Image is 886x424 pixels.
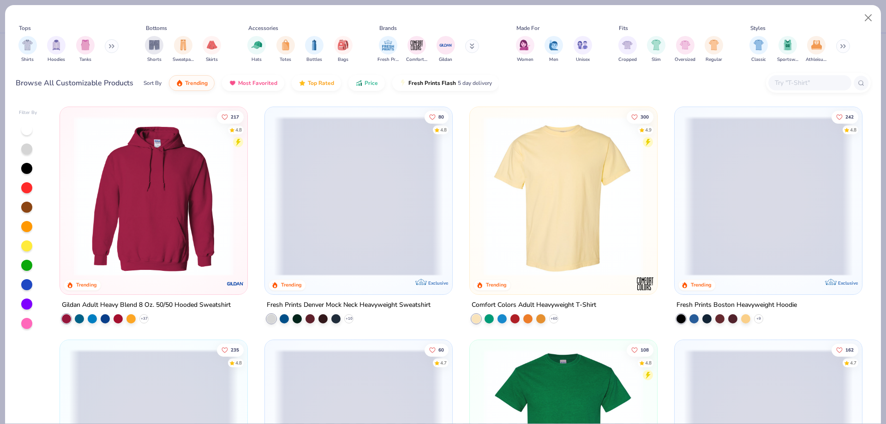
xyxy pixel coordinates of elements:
[377,56,399,63] span: Fresh Prints
[549,40,559,50] img: Men Image
[16,78,133,89] div: Browse All Customizable Products
[247,36,266,63] div: filter for Hats
[173,36,194,63] button: filter button
[176,79,183,87] img: trending.gif
[751,56,766,63] span: Classic
[647,36,665,63] div: filter for Slim
[206,56,218,63] span: Skirts
[173,36,194,63] div: filter for Sweatpants
[439,38,453,52] img: Gildan Image
[217,110,244,123] button: Like
[231,347,239,352] span: 235
[576,56,590,63] span: Unisex
[676,299,797,311] div: Fresh Prints Boston Heavyweight Hoodie
[428,280,448,286] span: Exclusive
[574,36,592,63] button: filter button
[281,40,291,50] img: Totes Image
[472,299,596,311] div: Comfort Colors Adult Heavyweight T-Shirt
[203,36,221,63] button: filter button
[622,40,633,50] img: Cropped Image
[845,114,854,119] span: 242
[348,75,385,91] button: Price
[338,40,348,50] img: Bags Image
[647,116,816,276] img: e55d29c3-c55d-459c-bfd9-9b1c499ab3c6
[292,75,341,91] button: Top Rated
[550,316,557,322] span: + 60
[76,36,95,63] div: filter for Tanks
[545,36,563,63] div: filter for Men
[777,36,798,63] button: filter button
[392,75,499,91] button: Fresh Prints Flash5 day delivery
[675,56,695,63] span: Oversized
[280,56,291,63] span: Totes
[850,359,856,366] div: 4.7
[145,36,163,63] div: filter for Shorts
[18,36,37,63] button: filter button
[173,56,194,63] span: Sweatpants
[21,56,34,63] span: Shirts
[806,36,827,63] button: filter button
[647,36,665,63] button: filter button
[706,56,722,63] span: Regular
[520,40,530,50] img: Women Image
[680,40,690,50] img: Oversized Image
[750,24,766,32] div: Styles
[425,343,449,356] button: Like
[806,56,827,63] span: Athleisure
[517,56,533,63] span: Women
[574,36,592,63] div: filter for Unisex
[80,40,90,50] img: Tanks Image
[652,56,661,63] span: Slim
[377,36,399,63] button: filter button
[675,36,695,63] div: filter for Oversized
[47,36,66,63] button: filter button
[439,56,452,63] span: Gildan
[545,36,563,63] button: filter button
[618,56,637,63] span: Cropped
[149,40,160,50] img: Shorts Image
[217,343,244,356] button: Like
[267,299,431,311] div: Fresh Prints Denver Mock Neck Heavyweight Sweatshirt
[458,78,492,89] span: 5 day delivery
[619,24,628,32] div: Fits
[377,36,399,63] div: filter for Fresh Prints
[144,79,162,87] div: Sort By
[777,36,798,63] div: filter for Sportswear
[756,316,761,322] span: + 9
[549,56,558,63] span: Men
[618,36,637,63] div: filter for Cropped
[299,79,306,87] img: TopRated.gif
[406,36,427,63] button: filter button
[577,40,588,50] img: Unisex Image
[705,36,723,63] button: filter button
[783,40,793,50] img: Sportswear Image
[860,9,877,27] button: Close
[410,38,424,52] img: Comfort Colors Image
[305,36,323,63] button: filter button
[806,36,827,63] div: filter for Athleisure
[51,40,61,50] img: Hoodies Image
[76,36,95,63] button: filter button
[627,343,653,356] button: Like
[22,40,33,50] img: Shirts Image
[18,36,37,63] div: filter for Shirts
[437,36,455,63] button: filter button
[516,36,534,63] button: filter button
[62,299,231,311] div: Gildan Adult Heavy Blend 8 Oz. 50/50 Hooded Sweatshirt
[365,79,378,87] span: Price
[19,24,31,32] div: Tops
[777,56,798,63] span: Sportswear
[406,36,427,63] div: filter for Comfort Colors
[334,36,353,63] button: filter button
[381,38,395,52] img: Fresh Prints Image
[309,40,319,50] img: Bottles Image
[709,40,719,50] img: Regular Image
[47,36,66,63] div: filter for Hoodies
[479,116,648,276] img: 029b8af0-80e6-406f-9fdc-fdf898547912
[516,36,534,63] div: filter for Women
[276,36,295,63] div: filter for Totes
[645,359,652,366] div: 4.8
[305,36,323,63] div: filter for Bottles
[618,36,637,63] button: filter button
[147,56,162,63] span: Shorts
